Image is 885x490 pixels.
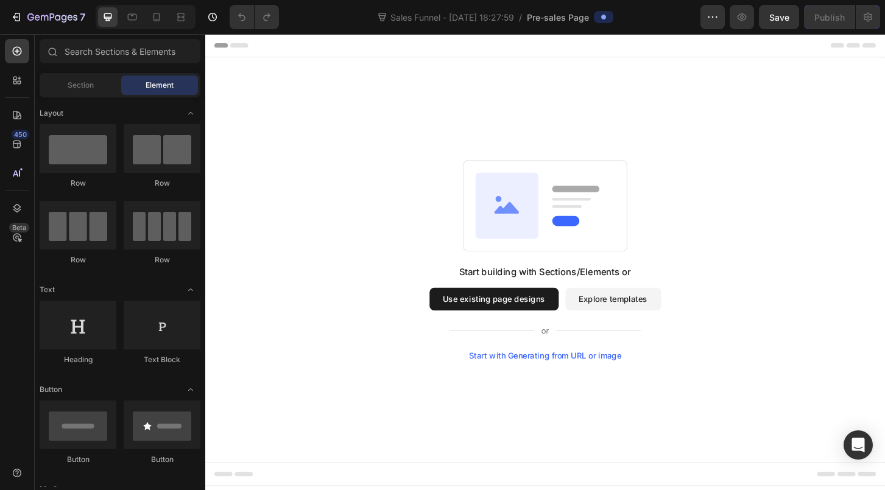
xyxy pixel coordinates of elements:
[40,354,116,365] div: Heading
[9,223,29,233] div: Beta
[12,130,29,139] div: 450
[844,430,873,460] div: Open Intercom Messenger
[388,11,517,24] span: Sales Funnel - [DATE] 18:27:59
[241,273,380,297] button: Use existing page designs
[284,341,448,351] div: Start with Generating from URL or image
[181,280,200,299] span: Toggle open
[40,178,116,189] div: Row
[124,178,200,189] div: Row
[527,11,589,24] span: Pre-sales Page
[124,454,200,465] div: Button
[230,5,279,29] div: Undo/Redo
[68,80,94,91] span: Section
[40,108,63,119] span: Layout
[804,5,855,29] button: Publish
[273,248,458,263] div: Start building with Sections/Elements or
[124,254,200,265] div: Row
[181,380,200,399] span: Toggle open
[124,354,200,365] div: Text Block
[814,11,845,24] div: Publish
[519,11,522,24] span: /
[40,454,116,465] div: Button
[387,273,490,297] button: Explore templates
[769,12,789,23] span: Save
[146,80,174,91] span: Element
[40,384,62,395] span: Button
[181,103,200,123] span: Toggle open
[40,39,200,63] input: Search Sections & Elements
[205,34,885,490] iframe: Design area
[759,5,799,29] button: Save
[40,254,116,265] div: Row
[40,284,55,295] span: Text
[80,10,85,24] p: 7
[5,5,91,29] button: 7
